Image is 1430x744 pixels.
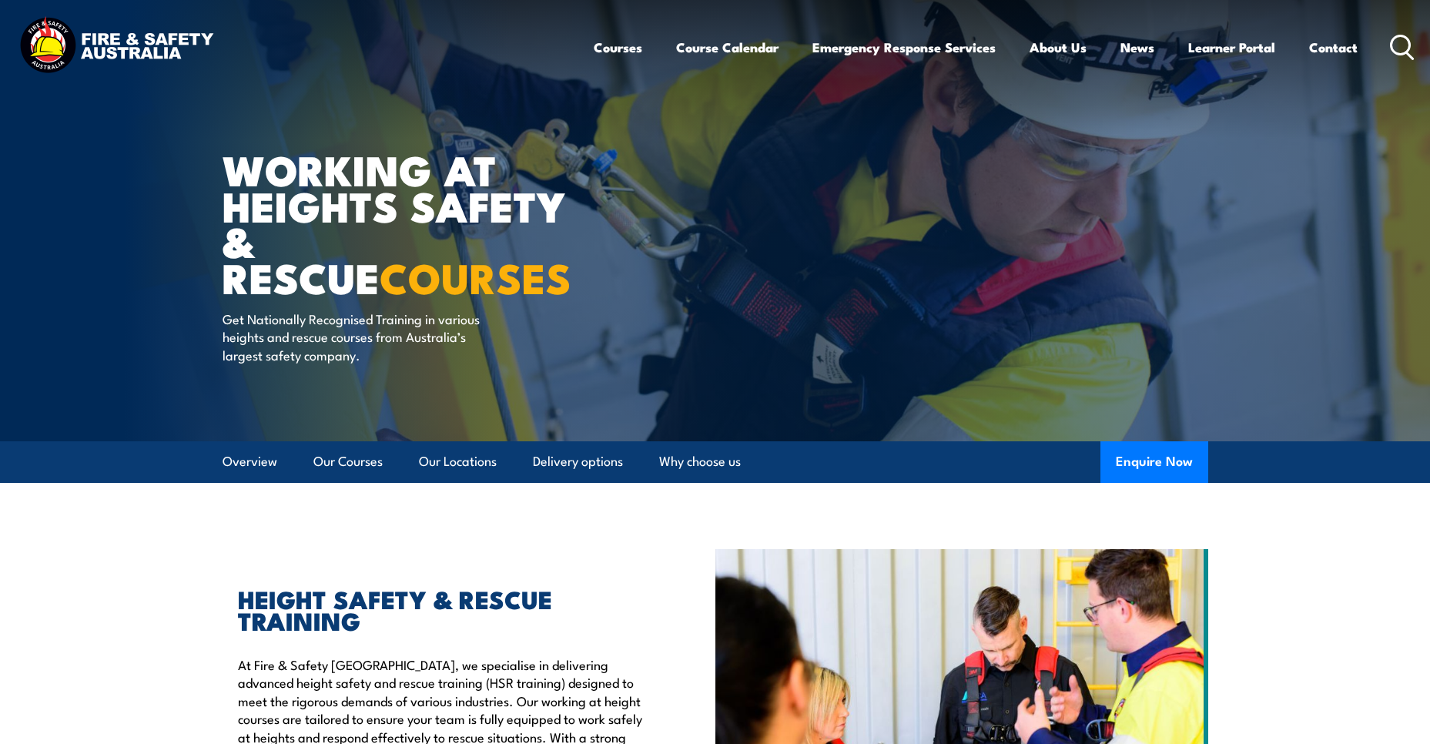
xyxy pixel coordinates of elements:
[223,151,603,295] h1: WORKING AT HEIGHTS SAFETY & RESCUE
[594,27,642,68] a: Courses
[659,441,741,482] a: Why choose us
[812,27,996,68] a: Emergency Response Services
[1100,441,1208,483] button: Enquire Now
[380,244,571,308] strong: COURSES
[1120,27,1154,68] a: News
[313,441,383,482] a: Our Courses
[1188,27,1275,68] a: Learner Portal
[238,588,645,631] h2: HEIGHT SAFETY & RESCUE TRAINING
[223,310,504,364] p: Get Nationally Recognised Training in various heights and rescue courses from Australia’s largest...
[419,441,497,482] a: Our Locations
[223,441,277,482] a: Overview
[1309,27,1358,68] a: Contact
[676,27,779,68] a: Course Calendar
[533,441,623,482] a: Delivery options
[1030,27,1087,68] a: About Us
